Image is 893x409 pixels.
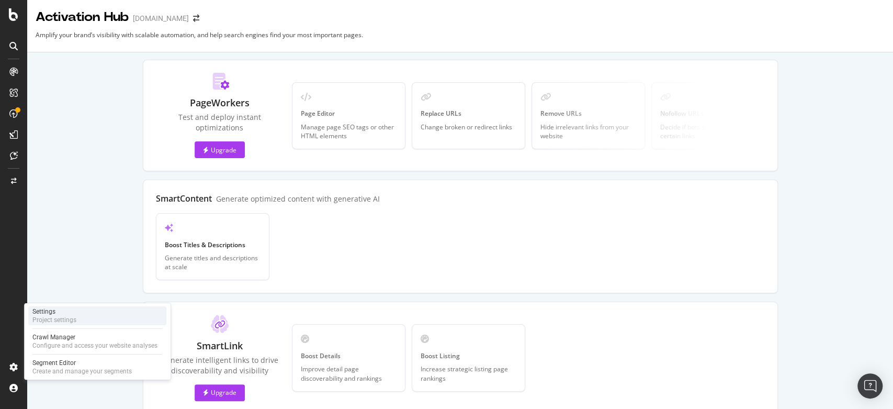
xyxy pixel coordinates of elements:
a: Crawl ManagerConfigure and access your website analyses [28,332,166,351]
div: SmartContent [156,193,212,204]
div: Generate optimized content with generative AI [216,194,380,204]
div: Open Intercom Messenger [857,373,883,399]
div: Upgrade [203,388,236,397]
div: [DOMAIN_NAME] [133,13,189,24]
div: Improve detail page discoverability and rankings [301,364,397,382]
div: Page Editor [301,109,397,118]
div: Activation Hub [36,8,129,26]
button: Upgrade [195,141,245,158]
div: Amplify your brand’s visibility with scalable automation, and help search engines find your most ... [36,30,363,48]
div: Boost Listing [421,351,516,360]
div: Generate intelligent links to drive discoverability and visibility [156,355,284,376]
div: Create and manage your segments [32,367,132,375]
div: Crawl Manager [32,333,157,341]
div: Configure and access your website analyses [32,341,157,350]
div: Boost Titles & Descriptions [165,240,261,249]
a: Segment EditorCreate and manage your segments [28,358,166,377]
button: Upgrade [195,384,245,401]
div: arrow-right-arrow-left [193,15,199,22]
div: Segment Editor [32,359,132,367]
div: Upgrade [203,146,236,154]
div: Increase strategic listing page rankings [421,364,516,382]
img: Do_Km7dJ.svg [210,73,230,90]
a: Boost Titles & DescriptionsGenerate titles and descriptions at scale [156,213,269,280]
div: SmartLink [197,339,243,353]
img: ClT5ayua.svg [211,315,229,333]
div: Generate titles and descriptions at scale [165,253,261,271]
div: Manage page SEO tags or other HTML elements [301,123,397,140]
div: Project settings [32,316,76,324]
div: Settings [32,307,76,316]
div: Boost Details [301,351,397,360]
div: PageWorkers [190,96,250,110]
div: Replace URLs [421,109,516,118]
div: Test and deploy instant optimizations [156,112,284,133]
a: SettingsProject settings [28,306,166,325]
div: Change broken or redirect links [421,123,516,131]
